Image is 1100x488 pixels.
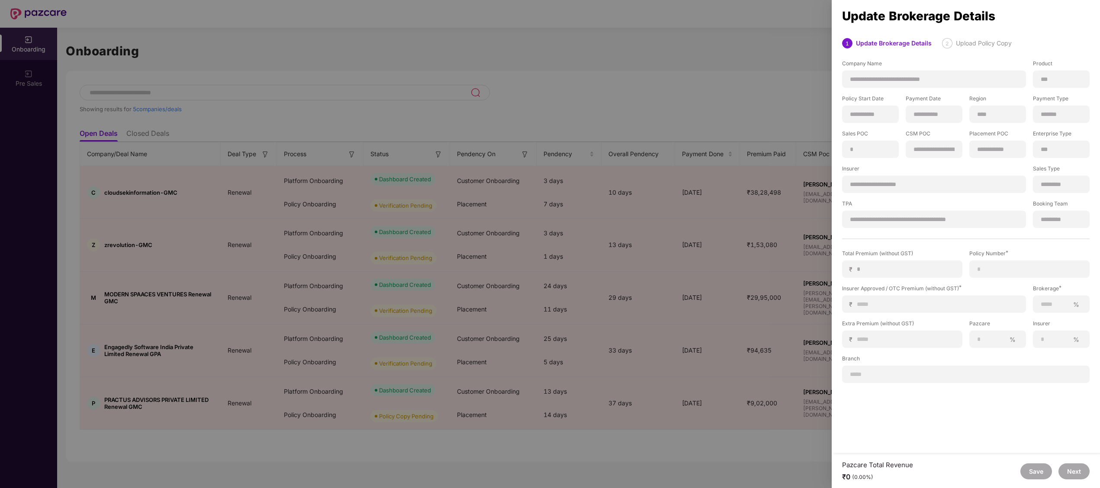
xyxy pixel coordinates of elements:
[842,11,1090,21] div: Update Brokerage Details
[1058,463,1090,479] button: Next
[842,165,1026,176] label: Insurer
[842,355,1090,366] label: Branch
[842,461,913,469] div: Pazcare Total Revenue
[842,320,962,331] label: Extra Premium (without GST)
[1033,165,1090,176] label: Sales Type
[842,60,1026,71] label: Company Name
[1006,335,1019,344] span: %
[1020,463,1052,479] button: Save
[906,95,962,106] label: Payment Date
[906,130,962,141] label: CSM POC
[842,285,1026,292] div: Insurer Approved / OTC Premium (without GST)
[842,130,899,141] label: Sales POC
[849,335,856,344] span: ₹
[1033,320,1090,331] label: Insurer
[849,300,856,308] span: ₹
[1070,335,1083,344] span: %
[1033,200,1090,211] label: Booking Team
[1033,95,1090,106] label: Payment Type
[849,265,856,273] span: ₹
[969,130,1026,141] label: Placement POC
[846,40,849,47] span: 1
[1033,130,1090,141] label: Enterprise Type
[856,38,932,48] div: Update Brokerage Details
[1033,285,1090,292] div: Brokerage
[1033,60,1090,71] label: Product
[946,40,949,47] span: 2
[842,95,899,106] label: Policy Start Date
[842,472,913,482] div: ₹0
[842,250,962,260] label: Total Premium (without GST)
[969,320,1026,331] label: Pazcare
[969,95,1026,106] label: Region
[842,200,1026,211] label: TPA
[852,474,873,481] div: (0.00%)
[969,250,1090,257] div: Policy Number
[1070,300,1083,308] span: %
[956,38,1012,48] div: Upload Policy Copy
